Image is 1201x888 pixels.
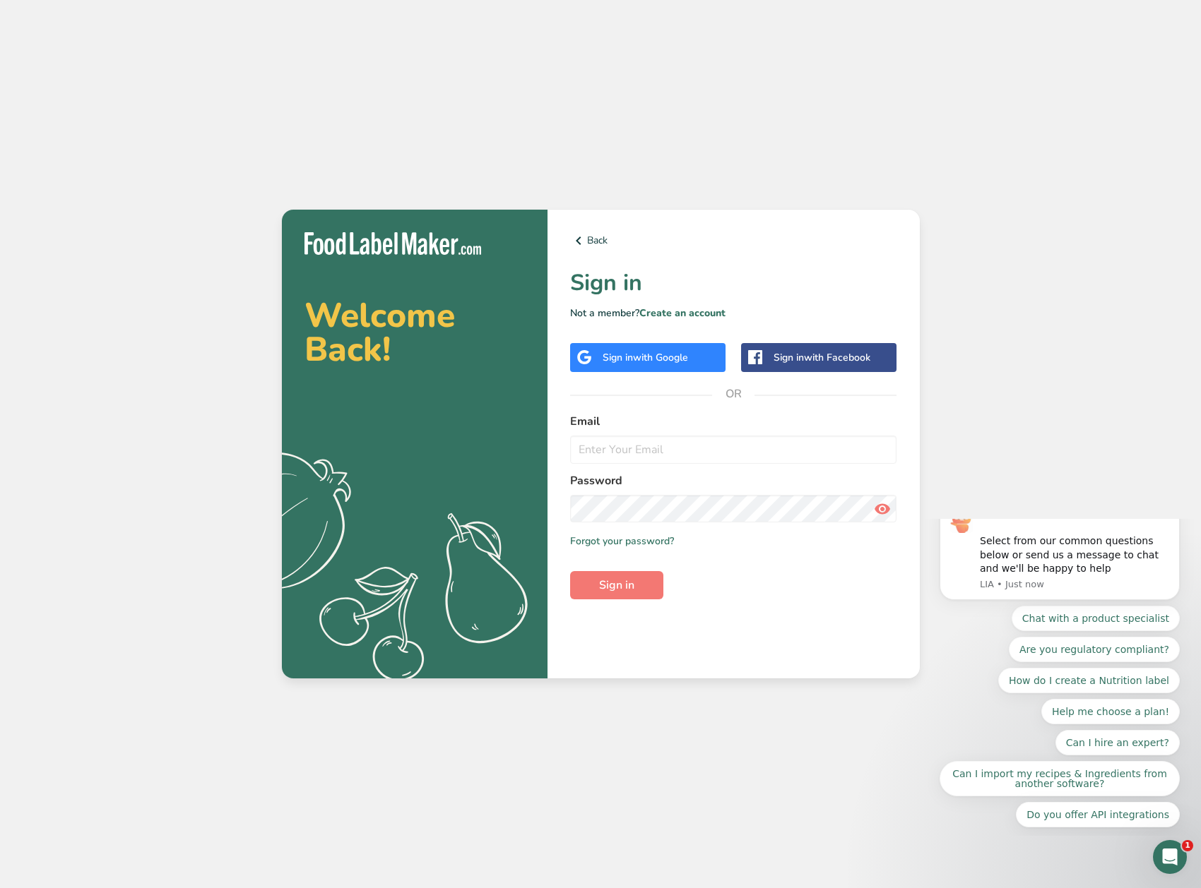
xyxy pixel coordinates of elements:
[570,534,674,548] a: Forgot your password?
[90,118,261,143] button: Quick reply: Are you regulatory compliant?
[93,87,261,112] button: Quick reply: Chat with a product specialist
[123,180,261,205] button: Quick reply: Help me choose a plan!
[80,149,261,174] button: Quick reply: How do I create a Nutrition label
[570,266,897,300] h1: Sign in
[304,232,481,256] img: Food Label Maker
[1182,840,1193,851] span: 1
[603,350,688,365] div: Sign in
[633,351,688,364] span: with Google
[570,413,897,430] label: Email
[599,577,634,594] span: Sign in
[570,571,663,599] button: Sign in
[570,232,897,249] a: Back
[639,306,726,320] a: Create an account
[918,519,1201,836] iframe: Intercom notifications message
[570,472,897,489] label: Password
[97,283,261,308] button: Quick reply: Do you offer API integrations
[774,350,870,365] div: Sign in
[712,373,755,415] span: OR
[1153,840,1187,874] iframe: Intercom live chat
[304,299,525,366] h2: Welcome Back!
[570,306,897,320] p: Not a member?
[61,59,251,72] p: Message from LIA, sent Just now
[137,211,261,236] button: Quick reply: Can I hire an expert?
[804,351,870,364] span: with Facebook
[21,242,261,277] button: Quick reply: Can I import my recipes & Ingredients from another software?
[21,87,261,308] div: Quick reply options
[570,436,897,464] input: Enter Your Email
